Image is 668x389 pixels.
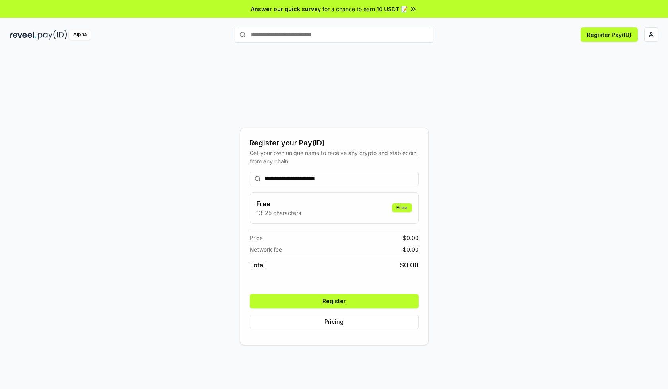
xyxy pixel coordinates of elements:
span: $ 0.00 [403,234,419,242]
div: Get your own unique name to receive any crypto and stablecoin, from any chain [250,149,419,165]
span: Network fee [250,245,282,254]
button: Register Pay(ID) [581,27,638,42]
div: Free [392,203,412,212]
span: Price [250,234,263,242]
p: 13-25 characters [256,209,301,217]
span: for a chance to earn 10 USDT 📝 [322,5,408,13]
div: Alpha [69,30,91,40]
h3: Free [256,199,301,209]
span: $ 0.00 [403,245,419,254]
div: Register your Pay(ID) [250,137,419,149]
span: $ 0.00 [400,260,419,270]
span: Answer our quick survey [251,5,321,13]
img: reveel_dark [10,30,36,40]
button: Register [250,294,419,308]
img: pay_id [38,30,67,40]
button: Pricing [250,315,419,329]
span: Total [250,260,265,270]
